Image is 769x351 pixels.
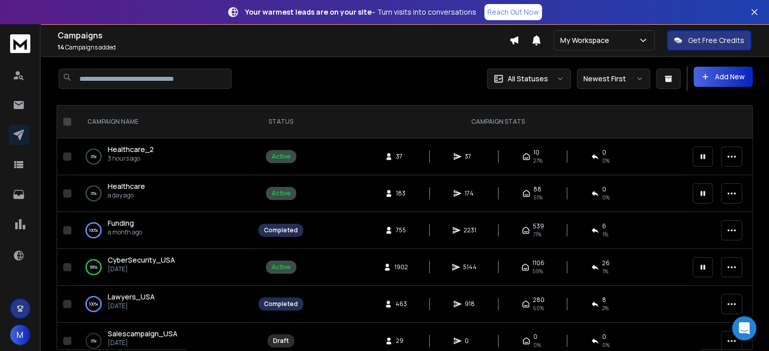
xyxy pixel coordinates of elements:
[533,341,541,349] span: 0%
[272,153,291,161] div: Active
[602,259,610,267] span: 26
[602,267,608,275] span: 1 %
[10,325,30,345] button: M
[508,74,548,84] p: All Statuses
[90,262,98,272] p: 99 %
[533,185,541,193] span: 88
[465,153,475,161] span: 37
[108,329,177,339] a: Salescampaign_USA
[602,222,606,230] span: 6
[252,106,309,138] th: STATUS
[108,144,154,155] a: Healthcare_2
[464,226,476,234] span: 2231
[533,193,542,202] span: 51 %
[487,7,539,17] p: Reach Out Now
[533,333,537,341] span: 0
[273,337,289,345] div: Draft
[272,263,291,271] div: Active
[533,304,544,312] span: 60 %
[91,152,97,162] p: 0 %
[667,30,751,51] button: Get Free Credits
[602,230,608,238] span: 1 %
[272,189,291,197] div: Active
[58,43,64,52] span: 14
[465,300,475,308] span: 918
[108,339,177,347] p: [DATE]
[465,189,475,197] span: 174
[91,188,97,198] p: 0 %
[395,300,407,308] span: 463
[108,181,145,191] a: Healthcare
[396,337,406,345] span: 29
[463,263,477,271] span: 5144
[688,35,744,45] p: Get Free Credits
[245,7,476,17] p: – Turn visits into conversations
[602,157,610,165] span: 0 %
[732,316,756,340] div: Open Intercom Messenger
[108,144,154,154] span: Healthcare_2
[108,228,142,236] p: a month ago
[602,148,606,157] span: 0
[58,29,509,41] h1: Campaigns
[108,302,155,310] p: [DATE]
[602,296,606,304] span: 8
[108,181,145,191] span: Healthcare
[465,337,475,345] span: 0
[396,189,406,197] span: 183
[10,34,30,53] img: logo
[694,67,753,87] button: Add New
[108,292,155,302] a: Lawyers_USA
[533,148,539,157] span: 10
[533,222,544,230] span: 539
[75,175,252,212] td: 0%Healthcarea day ago
[245,7,372,17] strong: Your warmest leads are on your site
[58,43,509,52] p: Campaigns added
[75,286,252,323] td: 100%Lawyers_USA[DATE]
[91,336,97,346] p: 0 %
[577,69,650,89] button: Newest First
[309,106,687,138] th: CAMPAIGN STATS
[75,249,252,286] td: 99%CyberSecurity_USA[DATE]
[533,157,542,165] span: 27 %
[396,153,406,161] span: 37
[108,218,134,228] span: Funding
[602,193,610,202] span: 0 %
[602,341,610,349] span: 0%
[108,191,145,199] p: a day ago
[108,255,175,265] a: CyberSecurity_USA
[533,230,541,238] span: 71 %
[108,265,175,273] p: [DATE]
[75,106,252,138] th: CAMPAIGN NAME
[89,299,98,309] p: 100 %
[484,4,542,20] a: Reach Out Now
[75,138,252,175] td: 0%Healthcare_23 hours ago
[532,267,543,275] span: 59 %
[533,296,545,304] span: 280
[394,263,408,271] span: 1902
[75,212,252,249] td: 100%Fundinga month ago
[89,225,98,235] p: 100 %
[108,155,154,163] p: 3 hours ago
[108,218,134,228] a: Funding
[264,226,298,234] div: Completed
[602,304,609,312] span: 2 %
[602,185,606,193] span: 0
[264,300,298,308] div: Completed
[396,226,406,234] span: 755
[560,35,613,45] p: My Workspace
[602,333,606,341] span: 0
[532,259,545,267] span: 1106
